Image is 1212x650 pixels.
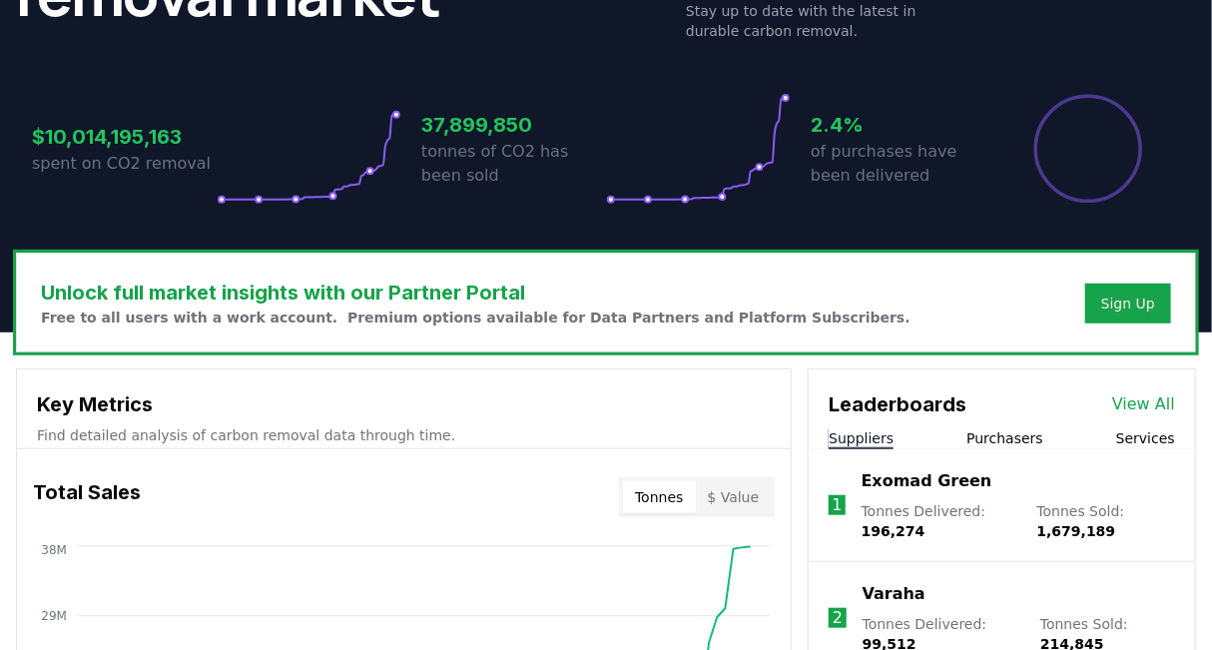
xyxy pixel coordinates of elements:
h3: Key Metrics [37,389,771,419]
h3: Total Sales [33,477,141,517]
tspan: 38M [41,543,67,557]
p: 1 [832,493,842,517]
p: of purchases have been delivered [811,140,995,188]
h3: $10,014,195,163 [32,122,217,152]
h3: 2.4% [811,110,995,140]
div: Percentage of sales delivered [1032,93,1144,205]
p: 2 [833,606,843,630]
p: tonnes of CO2 has been sold [421,140,606,188]
button: Sign Up [1085,284,1171,324]
h3: Leaderboards [829,389,966,419]
tspan: 29M [41,609,67,623]
button: Purchasers [966,428,1043,448]
button: Suppliers [829,428,894,448]
span: 196,274 [862,523,925,539]
button: Tonnes [623,481,695,513]
a: Varaha [863,582,925,606]
a: View All [1112,392,1175,416]
p: Tonnes Sold : [1037,501,1175,541]
a: Exomad Green [862,469,992,493]
p: Find detailed analysis of carbon removal data through time. [37,425,771,445]
h3: 37,899,850 [421,110,606,140]
button: $ Value [696,481,772,513]
a: Sign Up [1101,294,1155,314]
p: spent on CO2 removal [32,152,217,176]
p: Tonnes Delivered : [862,501,1017,541]
span: 1,679,189 [1037,523,1116,539]
p: Stay up to date with the latest in durable carbon removal. [686,1,941,41]
p: Free to all users with a work account. Premium options available for Data Partners and Platform S... [41,308,910,327]
button: Services [1116,428,1175,448]
h3: Unlock full market insights with our Partner Portal [41,278,910,308]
